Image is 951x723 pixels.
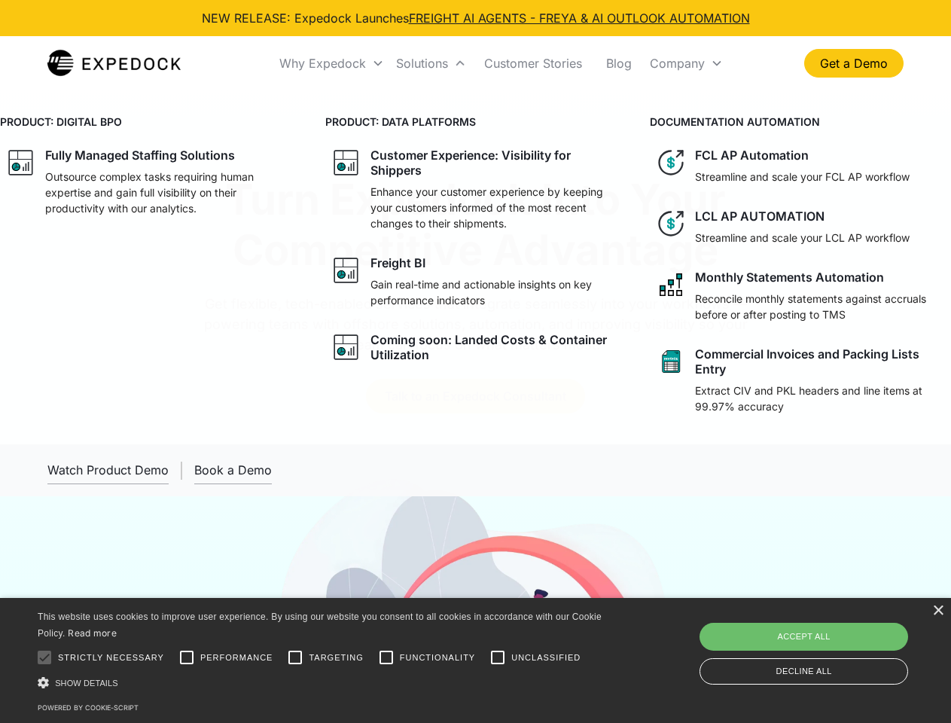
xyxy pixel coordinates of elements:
[58,651,164,664] span: Strictly necessary
[331,148,361,178] img: graph icon
[273,38,390,89] div: Why Expedock
[650,114,951,130] h4: DOCUMENTATION AUTOMATION
[650,56,705,71] div: Company
[370,276,620,308] p: Gain real-time and actionable insights on key performance indicators
[45,169,295,216] p: Outsource complex tasks requiring human expertise and gain full visibility on their productivity ...
[325,142,626,237] a: graph iconCustomer Experience: Visibility for ShippersEnhance your customer experience by keeping...
[370,332,620,362] div: Coming soon: Landed Costs & Container Utilization
[656,270,686,300] img: network like icon
[45,148,235,163] div: Fully Managed Staffing Solutions
[650,203,951,252] a: dollar iconLCL AP AUTOMATIONStreamline and scale your LCL AP workflow
[325,326,626,368] a: graph iconComing soon: Landed Costs & Container Utilization
[325,114,626,130] h4: PRODUCT: DATA PLATFORMS
[194,456,272,484] a: Book a Demo
[644,38,729,89] div: Company
[194,462,272,477] div: Book a Demo
[331,255,361,285] img: graph icon
[47,462,169,477] div: Watch Product Demo
[650,142,951,191] a: dollar iconFCL AP AutomationStreamline and scale your FCL AP workflow
[55,679,118,688] span: Show details
[370,184,620,231] p: Enhance your customer experience by keeping your customers informed of the most recent changes to...
[370,255,425,270] div: Freight BI
[325,249,626,314] a: graph iconFreight BIGain real-time and actionable insights on key performance indicators
[594,38,644,89] a: Blog
[409,11,750,26] a: FREIGHT AI AGENTS - FREYA & AI OUTLOOK AUTOMATION
[656,209,686,239] img: dollar icon
[650,340,951,420] a: sheet iconCommercial Invoices and Packing Lists EntryExtract CIV and PKL headers and line items a...
[695,169,910,185] p: Streamline and scale your FCL AP workflow
[6,148,36,178] img: graph icon
[650,264,951,328] a: network like iconMonthly Statements AutomationReconcile monthly statements against accruals befor...
[38,612,602,639] span: This website uses cookies to improve user experience. By using our website you consent to all coo...
[47,48,181,78] a: home
[331,332,361,362] img: graph icon
[695,291,945,322] p: Reconcile monthly statements against accruals before or after posting to TMS
[68,627,117,639] a: Read more
[396,56,448,71] div: Solutions
[38,675,607,691] div: Show details
[47,456,169,484] a: open lightbox
[695,209,825,224] div: LCL AP AUTOMATION
[656,148,686,178] img: dollar icon
[400,651,475,664] span: Functionality
[370,148,620,178] div: Customer Experience: Visibility for Shippers
[47,48,181,78] img: Expedock Logo
[38,703,139,712] a: Powered by cookie-script
[202,9,750,27] div: NEW RELEASE: Expedock Launches
[200,651,273,664] span: Performance
[656,346,686,377] img: sheet icon
[695,346,945,377] div: Commercial Invoices and Packing Lists Entry
[700,560,951,723] iframe: Chat Widget
[804,49,904,78] a: Get a Demo
[695,383,945,414] p: Extract CIV and PKL headers and line items at 99.97% accuracy
[511,651,581,664] span: Unclassified
[279,56,366,71] div: Why Expedock
[695,270,884,285] div: Monthly Statements Automation
[695,148,809,163] div: FCL AP Automation
[309,651,363,664] span: Targeting
[390,38,472,89] div: Solutions
[695,230,910,246] p: Streamline and scale your LCL AP workflow
[472,38,594,89] a: Customer Stories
